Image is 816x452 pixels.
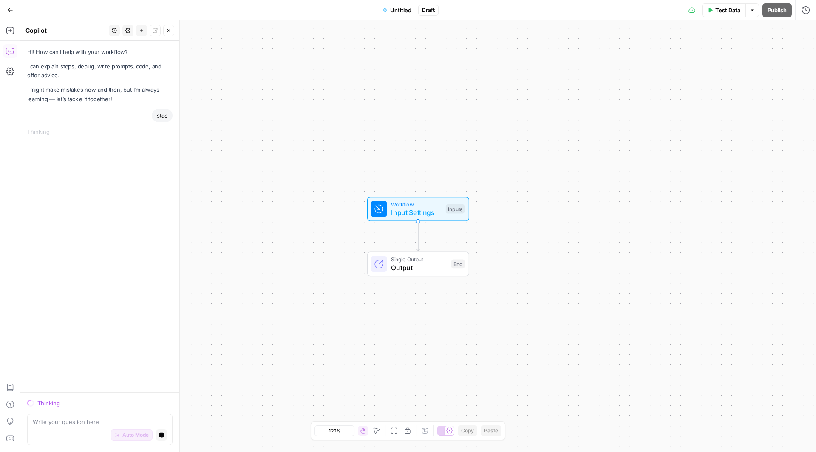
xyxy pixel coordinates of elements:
div: Thinking [37,399,173,407]
span: Copy [461,427,474,435]
div: stac [152,109,173,122]
span: Paste [484,427,498,435]
span: Workflow [391,200,442,208]
span: Test Data [715,6,740,14]
div: WorkflowInput SettingsInputs [339,197,497,221]
p: I might make mistakes now and then, but I’m always learning — let’s tackle it together! [27,85,173,103]
p: I can explain steps, debug, write prompts, code, and offer advice. [27,62,173,80]
span: Draft [422,6,435,14]
span: 120% [329,427,340,434]
button: Untitled [377,3,416,17]
button: Auto Mode [111,429,153,441]
div: Inputs [446,204,465,214]
span: Input Settings [391,207,442,218]
div: Thinking [27,127,173,136]
div: ... [50,127,55,136]
button: Paste [481,425,501,436]
button: Test Data [702,3,745,17]
div: Single OutputOutputEnd [339,252,497,277]
p: Hi! How can I help with your workflow? [27,48,173,56]
div: Copilot [25,26,106,35]
button: Copy [458,425,477,436]
span: Untitled [390,6,411,14]
span: Auto Mode [122,431,149,439]
div: End [451,260,465,269]
span: Output [391,263,447,273]
g: Edge from start to end [416,221,419,251]
span: Publish [768,6,787,14]
span: Single Output [391,255,447,263]
button: Publish [762,3,792,17]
